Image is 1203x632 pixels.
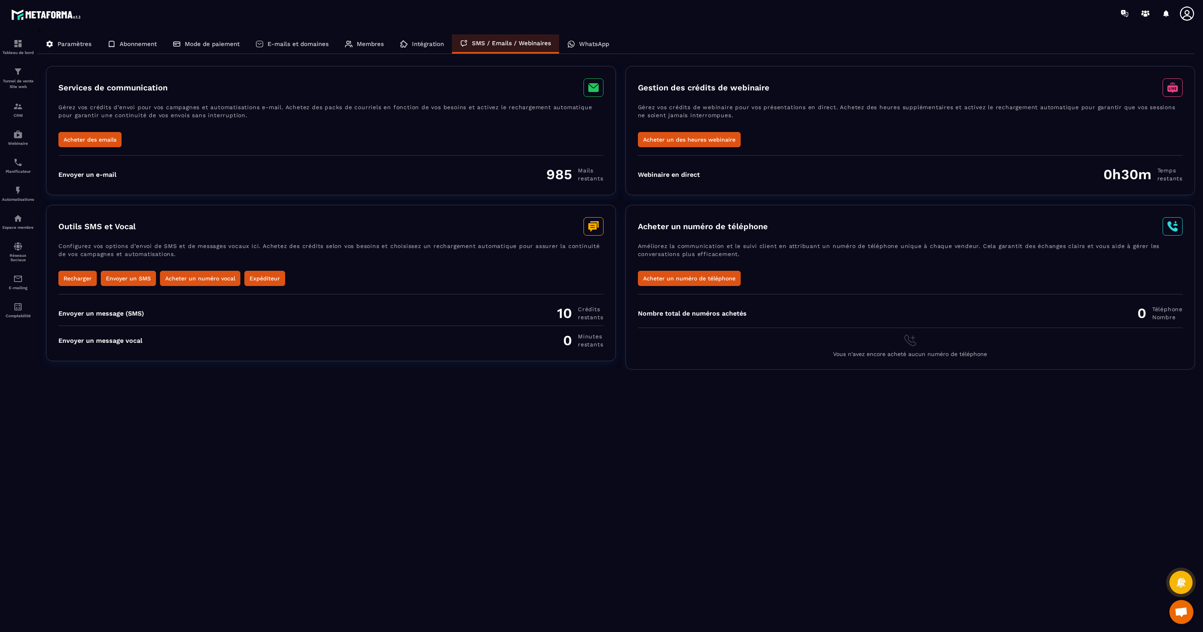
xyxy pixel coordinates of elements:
[638,171,700,178] div: Webinaire en direct
[638,132,741,147] button: Acheter un des heures webinaire
[2,225,34,230] p: Espace membre
[1152,305,1183,313] span: Téléphone
[101,271,156,286] button: Envoyer un SMS
[578,340,603,348] span: restants
[58,337,142,344] div: Envoyer un message vocal
[11,7,83,22] img: logo
[1157,166,1183,174] span: Temps
[2,96,34,124] a: formationformationCRM
[579,40,609,48] p: WhatsApp
[557,305,603,322] div: 10
[472,40,551,47] p: SMS / Emails / Webinaires
[2,296,34,324] a: accountantaccountantComptabilité
[2,208,34,236] a: automationsautomationsEspace membre
[13,186,23,195] img: automations
[58,271,97,286] button: Recharger
[1152,313,1183,321] span: Nombre
[578,166,603,174] span: Mails
[13,302,23,312] img: accountant
[58,103,603,132] p: Gérez vos crédits d’envoi pour vos campagnes et automatisations e-mail. Achetez des packs de cour...
[2,268,34,296] a: emailemailE-mailing
[833,351,987,357] span: Vous n'avez encore acheté aucun numéro de téléphone
[58,222,136,231] h3: Outils SMS et Vocal
[58,171,116,178] div: Envoyer un e-mail
[563,332,603,349] div: 0
[2,78,34,90] p: Tunnel de vente Site web
[38,27,1195,370] div: >
[185,40,240,48] p: Mode de paiement
[546,166,603,183] div: 985
[58,83,168,92] h3: Services de communication
[2,152,34,180] a: schedulerschedulerPlanificateur
[2,286,34,290] p: E-mailing
[2,61,34,96] a: formationformationTunnel de vente Site web
[638,83,769,92] h3: Gestion des crédits de webinaire
[1169,600,1193,624] div: Mở cuộc trò chuyện
[638,242,1183,271] p: Améliorez la communication et le suivi client en attribuant un numéro de téléphone unique à chaqu...
[13,274,23,284] img: email
[2,314,34,318] p: Comptabilité
[412,40,444,48] p: Intégration
[2,236,34,268] a: social-networksocial-networkRéseaux Sociaux
[2,33,34,61] a: formationformationTableau de bord
[13,67,23,76] img: formation
[13,214,23,223] img: automations
[578,313,603,321] span: restants
[2,124,34,152] a: automationsautomationsWebinaire
[638,103,1183,132] p: Gérez vos crédits de webinaire pour vos présentations en direct. Achetez des heures supplémentair...
[638,271,741,286] button: Acheter un numéro de téléphone
[638,310,747,317] div: Nombre total de numéros achetés
[2,180,34,208] a: automationsautomationsAutomatisations
[58,242,603,271] p: Configurez vos options d’envoi de SMS et de messages vocaux ici. Achetez des crédits selon vos be...
[13,102,23,111] img: formation
[13,130,23,139] img: automations
[2,50,34,55] p: Tableau de bord
[13,39,23,48] img: formation
[1137,305,1183,322] div: 0
[58,40,92,48] p: Paramètres
[13,158,23,167] img: scheduler
[2,113,34,118] p: CRM
[2,253,34,262] p: Réseaux Sociaux
[578,305,603,313] span: Crédits
[13,242,23,251] img: social-network
[160,271,240,286] button: Acheter un numéro vocal
[58,132,122,147] button: Acheter des emails
[268,40,329,48] p: E-mails et domaines
[2,141,34,146] p: Webinaire
[1103,166,1183,183] div: 0h30m
[578,174,603,182] span: restants
[2,197,34,202] p: Automatisations
[1157,174,1183,182] span: restants
[2,169,34,174] p: Planificateur
[244,271,285,286] button: Expéditeur
[578,332,603,340] span: minutes
[357,40,384,48] p: Membres
[58,310,144,317] div: Envoyer un message (SMS)
[120,40,157,48] p: Abonnement
[638,222,768,231] h3: Acheter un numéro de téléphone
